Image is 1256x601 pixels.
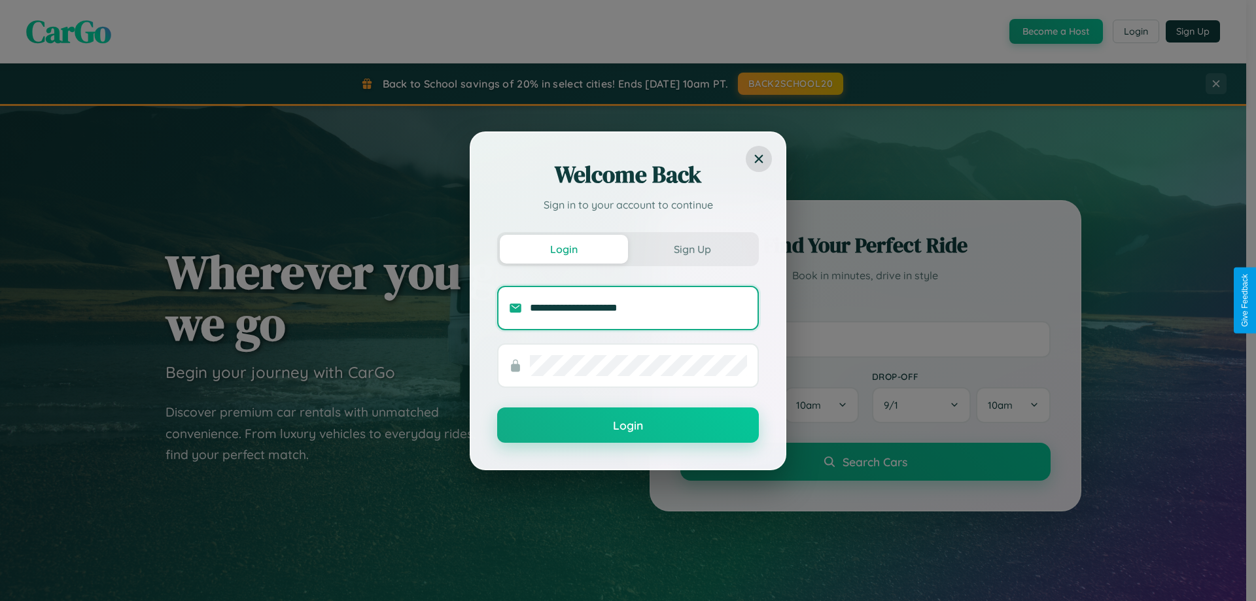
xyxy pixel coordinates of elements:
[628,235,756,264] button: Sign Up
[497,407,759,443] button: Login
[500,235,628,264] button: Login
[1240,274,1249,327] div: Give Feedback
[497,159,759,190] h2: Welcome Back
[497,197,759,213] p: Sign in to your account to continue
